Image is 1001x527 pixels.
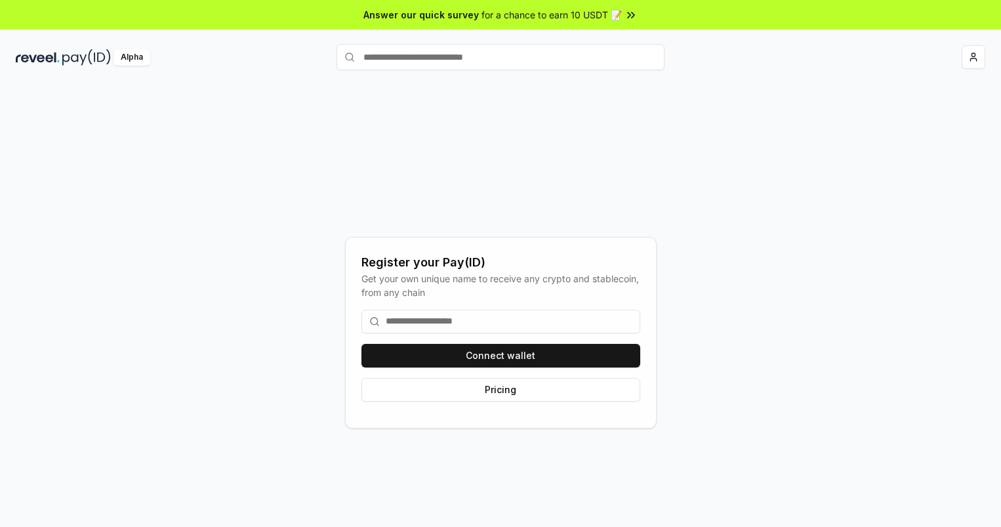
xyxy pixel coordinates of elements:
button: Connect wallet [361,344,640,368]
div: Register your Pay(ID) [361,253,640,272]
img: pay_id [62,49,111,66]
div: Get your own unique name to receive any crypto and stablecoin, from any chain [361,272,640,299]
button: Pricing [361,378,640,402]
span: for a chance to earn 10 USDT 📝 [481,8,622,22]
div: Alpha [113,49,150,66]
img: reveel_dark [16,49,60,66]
span: Answer our quick survey [363,8,479,22]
